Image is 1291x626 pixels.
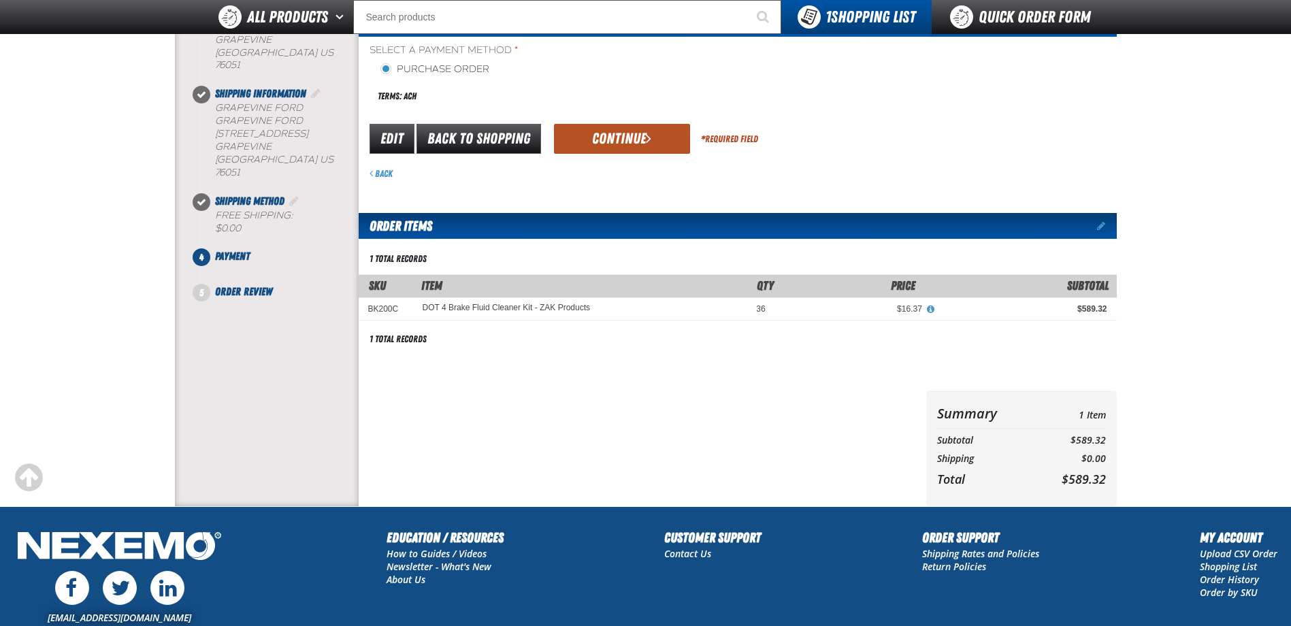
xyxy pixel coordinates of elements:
a: [EMAIL_ADDRESS][DOMAIN_NAME] [48,611,191,624]
strong: 1 [826,7,831,27]
strong: $0.00 [215,223,241,234]
td: $0.00 [1034,450,1105,468]
a: About Us [387,573,425,586]
th: Shipping [937,450,1034,468]
span: GRAPEVINE [215,34,272,46]
a: DOT 4 Brake Fluid Cleaner Kit - ZAK Products [423,303,591,313]
a: Contact Us [664,547,711,560]
a: Edit Shipping Information [309,87,323,100]
span: Shopping List [826,7,915,27]
td: BK200C [359,297,413,320]
bdo: 76051 [215,59,240,71]
a: Back [370,168,393,179]
span: [GEOGRAPHIC_DATA] [215,154,317,165]
li: Shipping Method. Step 3 of 5. Completed [201,193,359,249]
div: $589.32 [941,303,1107,314]
span: 36 [756,304,765,314]
div: 1 total records [370,252,427,265]
td: 1 Item [1034,401,1105,425]
img: Nexemo Logo [14,527,225,567]
span: 5 [193,284,210,301]
h2: Education / Resources [387,527,504,548]
a: How to Guides / Videos [387,547,487,560]
div: Required Field [701,133,758,146]
a: Shopping List [1200,560,1257,573]
li: Payment. Step 4 of 5. Not Completed [201,248,359,284]
span: Subtotal [1067,278,1109,293]
a: Order History [1200,573,1259,586]
span: Payment [215,250,250,263]
h2: Order Support [922,527,1039,548]
h2: Customer Support [664,527,761,548]
button: View All Prices for DOT 4 Brake Fluid Cleaner Kit - ZAK Products [922,303,940,316]
label: Purchase Order [380,63,489,76]
button: Continue [554,124,690,154]
a: Order by SKU [1200,586,1258,599]
span: US [320,154,333,165]
a: Edit items [1097,221,1117,231]
span: [GEOGRAPHIC_DATA] [215,47,317,59]
span: $589.32 [1062,471,1106,487]
span: US [320,47,333,59]
span: Select a Payment Method [370,44,738,57]
div: 1 total records [370,333,427,346]
bdo: 76051 [215,167,240,178]
input: Purchase Order [380,63,391,74]
a: Back to Shopping [416,124,541,154]
span: Grapevine Ford [215,115,303,127]
th: Summary [937,401,1034,425]
div: Free Shipping: [215,210,359,235]
a: Upload CSV Order [1200,547,1277,560]
a: Shipping Rates and Policies [922,547,1039,560]
span: Qty [757,278,774,293]
a: Edit Shipping Method [287,195,301,208]
td: $589.32 [1034,431,1105,450]
a: SKU [369,278,386,293]
div: $16.37 [785,303,922,314]
h2: Order Items [359,213,432,239]
span: 4 [193,248,210,266]
a: Return Policies [922,560,986,573]
h2: My Account [1200,527,1277,548]
span: Order Review [215,285,272,298]
span: [STREET_ADDRESS] [215,128,308,139]
a: Edit [370,124,414,154]
li: Order Review. Step 5 of 5. Not Completed [201,284,359,300]
span: Shipping Method [215,195,284,208]
li: Shipping Information. Step 2 of 5. Completed [201,86,359,193]
span: Item [421,278,442,293]
span: Price [891,278,915,293]
span: Shipping Information [215,87,306,100]
th: Subtotal [937,431,1034,450]
span: GRAPEVINE [215,141,272,152]
a: Newsletter - What's New [387,560,491,573]
div: Scroll to the top [14,463,44,493]
b: Grapevine Ford [215,102,303,114]
th: Total [937,468,1034,490]
div: Terms: ACH [370,82,738,111]
span: All Products [247,5,328,29]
